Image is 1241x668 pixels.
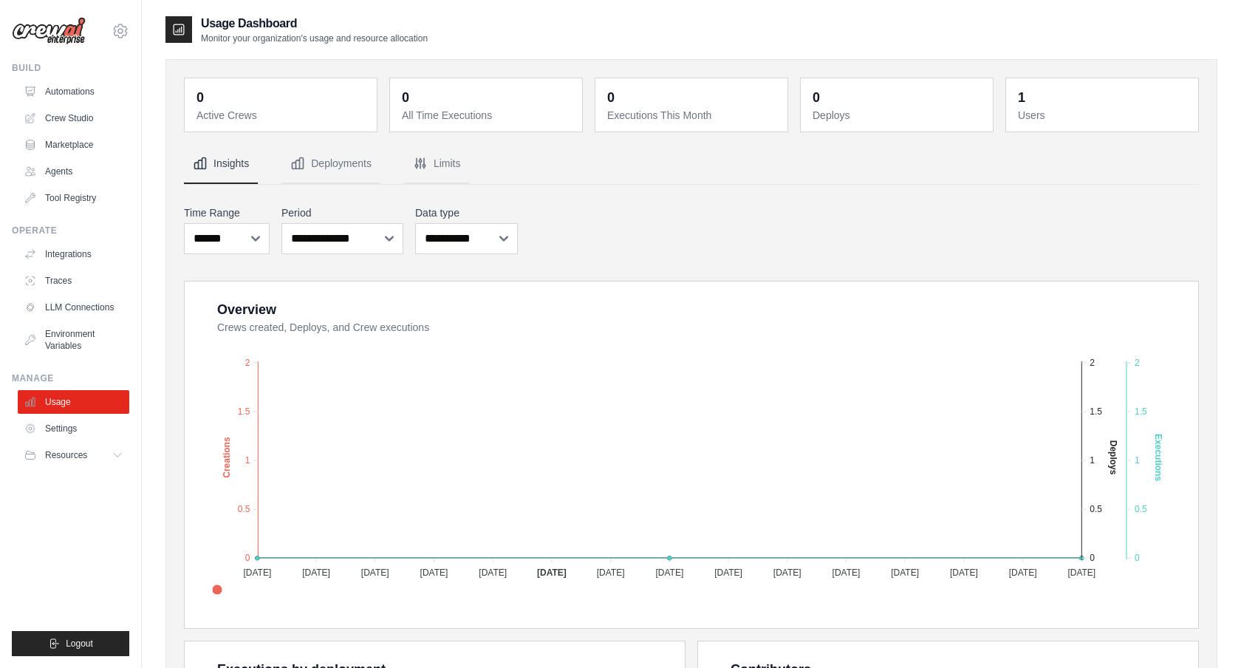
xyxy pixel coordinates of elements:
div: 0 [607,87,615,108]
tspan: 0.5 [1090,504,1102,514]
span: Resources [45,449,87,461]
div: Operate [12,225,129,236]
nav: Tabs [184,144,1199,184]
tspan: 1.5 [238,406,250,417]
tspan: 0 [1135,553,1140,563]
tspan: 1.5 [1135,406,1147,417]
text: Executions [1153,434,1163,481]
text: Deploys [1108,440,1118,475]
tspan: 0 [1090,553,1095,563]
h2: Usage Dashboard [201,15,428,33]
div: Manage [12,372,129,384]
button: Insights [184,144,258,184]
div: Overview [217,299,276,320]
div: 0 [196,87,204,108]
img: Logo [12,17,86,45]
tspan: [DATE] [537,568,567,578]
a: Environment Variables [18,322,129,358]
dt: Deploys [813,108,984,123]
button: Logout [12,631,129,656]
tspan: 1 [1090,455,1095,466]
a: Automations [18,80,129,103]
tspan: [DATE] [714,568,742,578]
tspan: [DATE] [773,568,801,578]
tspan: [DATE] [479,568,507,578]
tspan: 1 [1135,455,1140,466]
label: Data type [415,205,518,220]
text: Creations [222,437,232,478]
tspan: [DATE] [420,568,448,578]
div: 0 [813,87,820,108]
tspan: [DATE] [597,568,625,578]
a: Traces [18,269,129,293]
tspan: 0.5 [238,504,250,514]
label: Time Range [184,205,270,220]
a: Tool Registry [18,186,129,210]
dt: All Time Executions [402,108,573,123]
button: Deployments [281,144,380,184]
tspan: 2 [1135,358,1140,368]
span: Logout [66,638,93,650]
dt: Users [1018,108,1189,123]
p: Monitor your organization's usage and resource allocation [201,33,428,44]
a: Agents [18,160,129,183]
tspan: 2 [245,358,250,368]
a: Marketplace [18,133,129,157]
a: Integrations [18,242,129,266]
tspan: 1.5 [1090,406,1102,417]
tspan: [DATE] [1067,568,1095,578]
a: Crew Studio [18,106,129,130]
tspan: [DATE] [243,568,271,578]
a: Usage [18,390,129,414]
dt: Executions This Month [607,108,779,123]
tspan: [DATE] [891,568,919,578]
a: Settings [18,417,129,440]
label: Period [281,205,403,220]
tspan: 2 [1090,358,1095,368]
button: Limits [404,144,470,184]
div: 1 [1018,87,1025,108]
tspan: [DATE] [1009,568,1037,578]
dt: Active Crews [196,108,368,123]
tspan: [DATE] [361,568,389,578]
tspan: 1 [245,455,250,466]
a: LLM Connections [18,296,129,319]
tspan: 0.5 [1135,504,1147,514]
dt: Crews created, Deploys, and Crew executions [217,320,1180,335]
tspan: 0 [245,553,250,563]
tspan: [DATE] [655,568,683,578]
tspan: [DATE] [833,568,861,578]
div: 0 [402,87,409,108]
tspan: [DATE] [950,568,978,578]
tspan: [DATE] [302,568,330,578]
button: Resources [18,443,129,467]
div: Build [12,62,129,74]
